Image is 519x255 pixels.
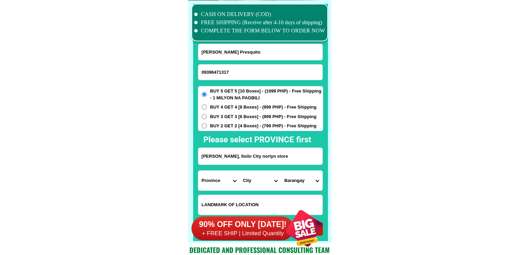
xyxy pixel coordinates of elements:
span: BUY 3 GET 3 [6 Boxes] - (899 PHP) - Free Shipping [210,113,317,120]
input: Input phone_number [198,65,322,80]
h2: Please select PROVINCE first [203,133,385,146]
span: BUY 5 GET 5 [10 Boxes] - (1099 PHP) - Free Shipping - 1 MILYON NA PAGBILI [210,88,323,101]
h6: + FREE SHIP | Limited Quantily [191,230,294,237]
input: BUY 3 GET 3 [6 Boxes] - (899 PHP) - Free Shipping [202,114,207,119]
span: BUY 4 GET 4 [8 Boxes] - (999 PHP) - Free Shipping [210,104,317,111]
li: CASH ON DELIVERY (COD) [194,10,325,18]
input: Input full_name [198,44,322,60]
input: Input address [198,148,322,165]
h6: 90% OFF ONLY [DATE]! [191,219,294,230]
li: COMPLETE THE FORM BELOW TO ORDER NOW [194,27,325,35]
li: FREE SHIPPING (Receive after 4-10 days of shipping) [194,18,325,27]
select: Select district [240,171,281,190]
input: BUY 2 GET 2 [4 Boxes] - (799 PHP) - Free Shipping [202,123,207,128]
span: BUY 2 GET 2 [4 Boxes] - (799 PHP) - Free Shipping [210,123,317,129]
input: BUY 5 GET 5 [10 Boxes] - (1099 PHP) - Free Shipping - 1 MILYON NA PAGBILI [202,92,207,97]
input: Input LANDMARKOFLOCATION [198,195,322,215]
input: BUY 4 GET 4 [8 Boxes] - (999 PHP) - Free Shipping [202,104,207,110]
select: Select commune [281,171,322,190]
h2: Dedicated and professional consulting team [188,245,331,255]
select: Select province [198,171,240,190]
